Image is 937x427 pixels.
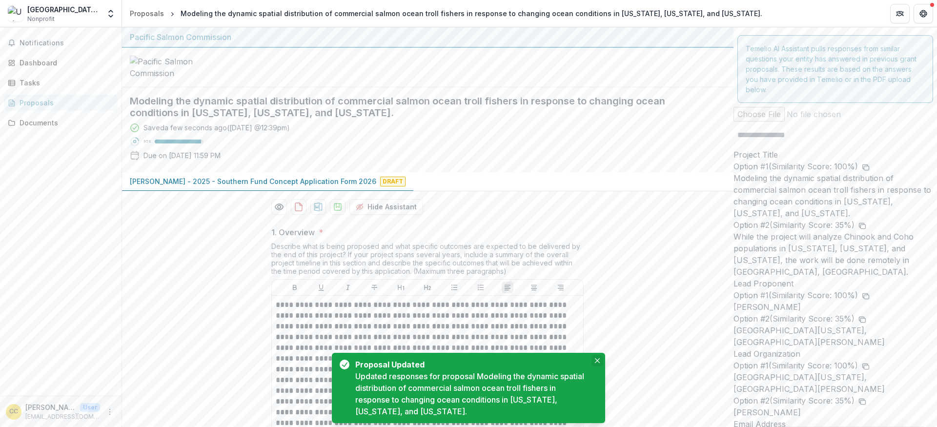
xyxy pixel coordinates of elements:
button: copy to clipboard [862,360,870,371]
button: Partners [890,4,910,23]
button: Strike [368,282,380,293]
button: Align Center [528,282,540,293]
button: copy to clipboard [862,161,870,172]
p: 95 % [143,138,151,145]
button: Close [591,355,603,366]
button: Italicize [342,282,354,293]
button: Align Left [502,282,513,293]
div: Describe what is being proposed and what specific outcomes are expected to be delivered by the en... [271,242,584,279]
p: Due on [DATE] 11:59 PM [143,150,221,161]
span: Nonprofit [27,15,55,23]
p: [PERSON_NAME] - 2025 - Southern Fund Concept Application Form 2026 [130,176,376,186]
button: copy to clipboard [858,219,866,231]
p: Option # 2 (Similarity Score: 35 %) [733,219,855,231]
p: Option # 1 (Similarity Score: 100 %) [733,289,858,301]
p: Option # 2 (Similarity Score: 35 %) [733,395,855,407]
button: Align Right [555,282,567,293]
button: Bold [289,282,301,293]
span: Notifications [20,39,114,47]
a: Proposals [4,95,118,111]
button: Open entity switcher [104,4,118,23]
button: More [104,406,116,418]
button: copy to clipboard [862,289,870,301]
span: Draft [380,177,406,186]
h2: Modeling the dynamic spatial distribution of commercial salmon ocean troll fishers in response to... [130,95,710,119]
div: Tasks [20,78,110,88]
button: copy to clipboard [858,313,866,325]
nav: breadcrumb [126,6,766,20]
div: Updated responses for proposal Modeling the dynamic spatial distribution of commercial salmon oce... [355,370,590,417]
div: Proposal Updated [355,359,586,370]
button: Notifications [4,35,118,51]
img: University of California, Santa Cruz [8,6,23,21]
p: Option # 1 (Similarity Score: 100 %) [733,360,858,371]
button: Get Help [914,4,933,23]
a: Tasks [4,75,118,91]
img: Pacific Salmon Commission [130,56,227,79]
button: Underline [315,282,327,293]
button: Heading 2 [422,282,433,293]
p: [EMAIL_ADDRESS][DOMAIN_NAME] [25,412,100,421]
button: Heading 1 [395,282,407,293]
button: download-proposal [310,199,326,215]
button: Preview 1125ed77-8afe-4932-850a-11b885c47bc0-0.pdf [271,199,287,215]
a: Documents [4,115,118,131]
div: Pacific Salmon Commission [130,31,726,43]
div: Saved a few seconds ago ( [DATE] @ 12:39pm ) [143,122,290,133]
a: Proposals [126,6,168,20]
p: [PERSON_NAME] [25,402,76,412]
div: Proposals [20,98,110,108]
p: 1. Overview [271,226,315,238]
button: Ordered List [475,282,487,293]
div: Temelio AI Assistant pulls responses from similar questions your entity has answered in previous ... [737,35,934,103]
div: Dashboard [20,58,110,68]
p: Option # 2 (Similarity Score: 35 %) [733,313,855,325]
div: Proposals [130,8,164,19]
button: copy to clipboard [858,395,866,407]
button: download-proposal [291,199,306,215]
button: Bullet List [448,282,460,293]
a: Dashboard [4,55,118,71]
div: [GEOGRAPHIC_DATA][US_STATE], [GEOGRAPHIC_DATA][PERSON_NAME] [27,4,100,15]
p: User [80,403,100,412]
div: Modeling the dynamic spatial distribution of commercial salmon ocean troll fishers in response to... [181,8,762,19]
div: Documents [20,118,110,128]
button: Hide Assistant [349,199,423,215]
button: download-proposal [330,199,346,215]
p: Option # 1 (Similarity Score: 100 %) [733,161,858,172]
div: Catherine Courtier [9,408,18,415]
